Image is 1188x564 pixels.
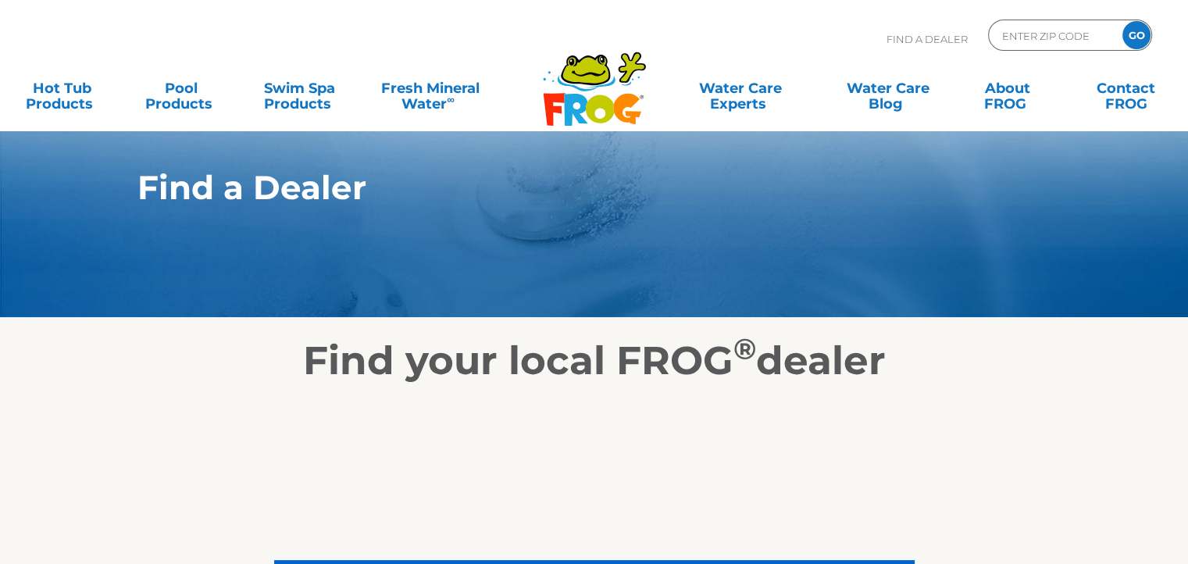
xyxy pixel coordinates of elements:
[961,73,1053,104] a: AboutFROG
[16,73,108,104] a: Hot TubProducts
[254,73,346,104] a: Swim SpaProducts
[733,331,756,366] sup: ®
[665,73,815,104] a: Water CareExperts
[1080,73,1172,104] a: ContactFROG
[1001,24,1106,47] input: Zip Code Form
[842,73,934,104] a: Water CareBlog
[447,93,455,105] sup: ∞
[134,73,227,104] a: PoolProducts
[373,73,488,104] a: Fresh MineralWater∞
[137,169,979,206] h1: Find a Dealer
[1122,21,1151,49] input: GO
[887,20,968,59] p: Find A Dealer
[534,31,655,127] img: Frog Products Logo
[114,337,1075,384] h2: Find your local FROG dealer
